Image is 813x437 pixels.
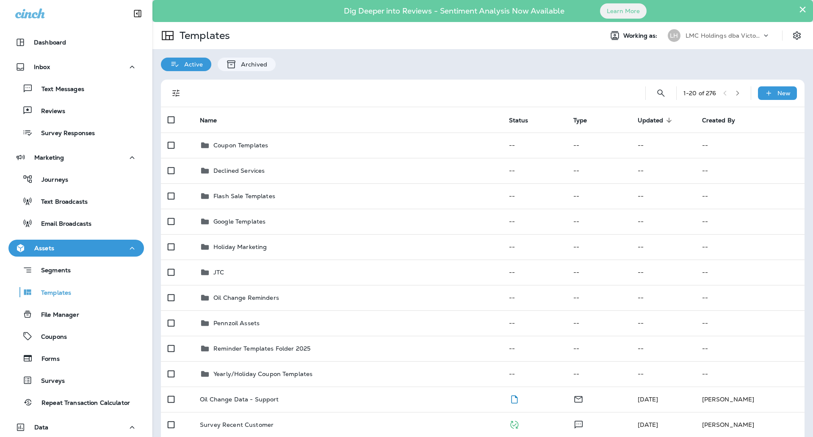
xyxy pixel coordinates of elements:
[502,183,567,209] td: --
[8,102,144,119] button: Reviews
[8,327,144,345] button: Coupons
[631,336,695,361] td: --
[695,133,805,158] td: --
[502,234,567,260] td: --
[573,395,583,402] span: Email
[213,218,265,225] p: Google Templates
[695,234,805,260] td: --
[8,393,144,411] button: Repeat Transaction Calculator
[502,285,567,310] td: --
[502,310,567,336] td: --
[567,310,631,336] td: --
[8,261,144,279] button: Segments
[683,90,716,97] div: 1 - 20 of 276
[33,333,67,341] p: Coupons
[213,294,279,301] p: Oil Change Reminders
[8,419,144,436] button: Data
[789,28,805,43] button: Settings
[200,396,279,403] p: Oil Change Data - Support
[213,167,265,174] p: Declined Services
[567,183,631,209] td: --
[695,209,805,234] td: --
[509,395,520,402] span: Draft
[213,142,268,149] p: Coupon Templates
[8,149,144,166] button: Marketing
[638,421,658,429] span: J-P Scoville
[695,285,805,310] td: --
[567,209,631,234] td: --
[33,130,95,138] p: Survey Responses
[509,116,539,124] span: Status
[8,214,144,232] button: Email Broadcasts
[33,399,130,407] p: Repeat Transaction Calculator
[33,220,91,228] p: Email Broadcasts
[33,267,71,275] p: Segments
[33,108,65,116] p: Reviews
[567,285,631,310] td: --
[8,58,144,75] button: Inbox
[33,176,68,184] p: Journeys
[34,64,50,70] p: Inbox
[33,311,79,319] p: File Manager
[638,116,675,124] span: Updated
[653,85,669,102] button: Search Templates
[567,234,631,260] td: --
[34,39,66,46] p: Dashboard
[237,61,267,68] p: Archived
[509,420,520,428] span: Published
[200,116,228,124] span: Name
[213,371,312,377] p: Yearly/Holiday Coupon Templates
[33,86,84,94] p: Text Messages
[200,117,217,124] span: Name
[176,29,230,42] p: Templates
[502,336,567,361] td: --
[686,32,762,39] p: LMC Holdings dba Victory Lane Quick Oil Change
[34,424,49,431] p: Data
[34,154,64,161] p: Marketing
[695,260,805,285] td: --
[573,117,587,124] span: Type
[573,116,598,124] span: Type
[695,183,805,209] td: --
[8,240,144,257] button: Assets
[33,377,65,385] p: Surveys
[600,3,647,19] button: Learn More
[213,193,275,199] p: Flash Sale Templates
[631,133,695,158] td: --
[8,192,144,210] button: Text Broadcasts
[213,269,224,276] p: JTC
[702,117,735,124] span: Created By
[319,10,589,12] p: Dig Deeper into Reviews - Sentiment Analysis Now Available
[567,158,631,183] td: --
[33,198,88,206] p: Text Broadcasts
[695,158,805,183] td: --
[502,361,567,387] td: --
[8,34,144,51] button: Dashboard
[502,209,567,234] td: --
[695,310,805,336] td: --
[126,5,149,22] button: Collapse Sidebar
[502,133,567,158] td: --
[8,80,144,97] button: Text Messages
[33,355,60,363] p: Forms
[668,29,680,42] div: LH
[631,209,695,234] td: --
[695,387,805,412] td: [PERSON_NAME]
[695,336,805,361] td: --
[777,90,791,97] p: New
[631,234,695,260] td: --
[33,289,71,297] p: Templates
[799,3,807,16] button: Close
[509,117,528,124] span: Status
[502,260,567,285] td: --
[502,158,567,183] td: --
[695,361,805,387] td: --
[573,420,584,428] span: Text
[213,320,260,326] p: Pennzoil Assets
[631,361,695,387] td: --
[34,245,54,252] p: Assets
[8,124,144,141] button: Survey Responses
[631,183,695,209] td: --
[168,85,185,102] button: Filters
[213,243,267,250] p: Holiday Marketing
